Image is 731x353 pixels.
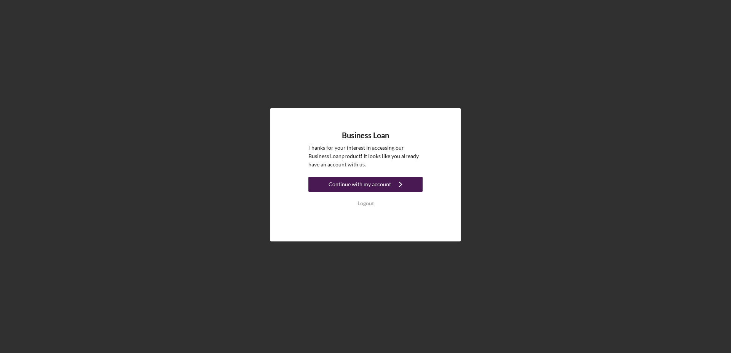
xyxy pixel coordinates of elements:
[308,144,423,169] p: Thanks for your interest in accessing our Business Loan product! It looks like you already have a...
[308,177,423,194] a: Continue with my account
[329,177,391,192] div: Continue with my account
[358,196,374,211] div: Logout
[342,131,389,140] h4: Business Loan
[308,196,423,211] button: Logout
[308,177,423,192] button: Continue with my account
